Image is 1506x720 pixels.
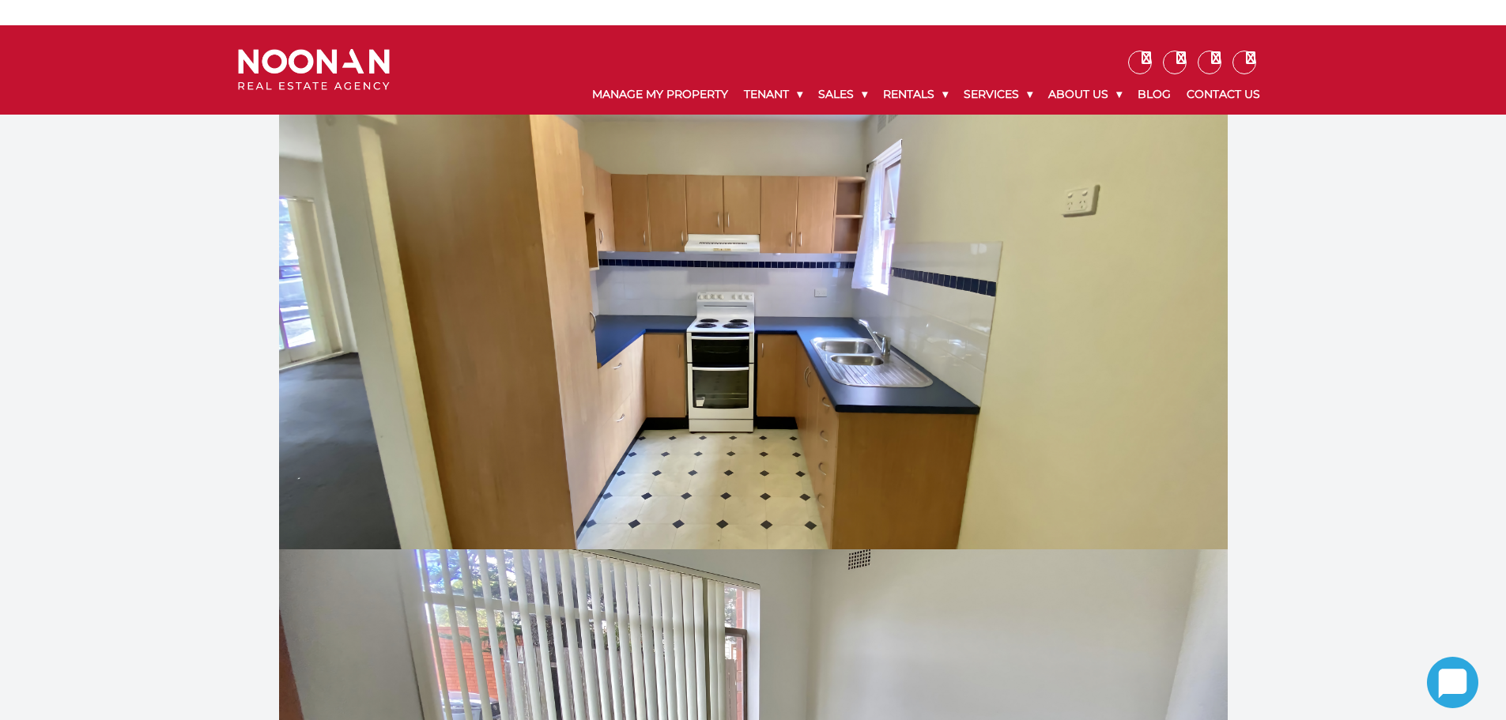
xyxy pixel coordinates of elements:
a: Rentals [875,74,956,115]
img: Noonan Real Estate Agency [238,49,390,91]
a: Tenant [736,74,810,115]
a: Manage My Property [584,74,736,115]
a: About Us [1040,74,1130,115]
a: Contact Us [1179,74,1268,115]
a: Services [956,74,1040,115]
a: Blog [1130,74,1179,115]
a: Sales [810,74,875,115]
